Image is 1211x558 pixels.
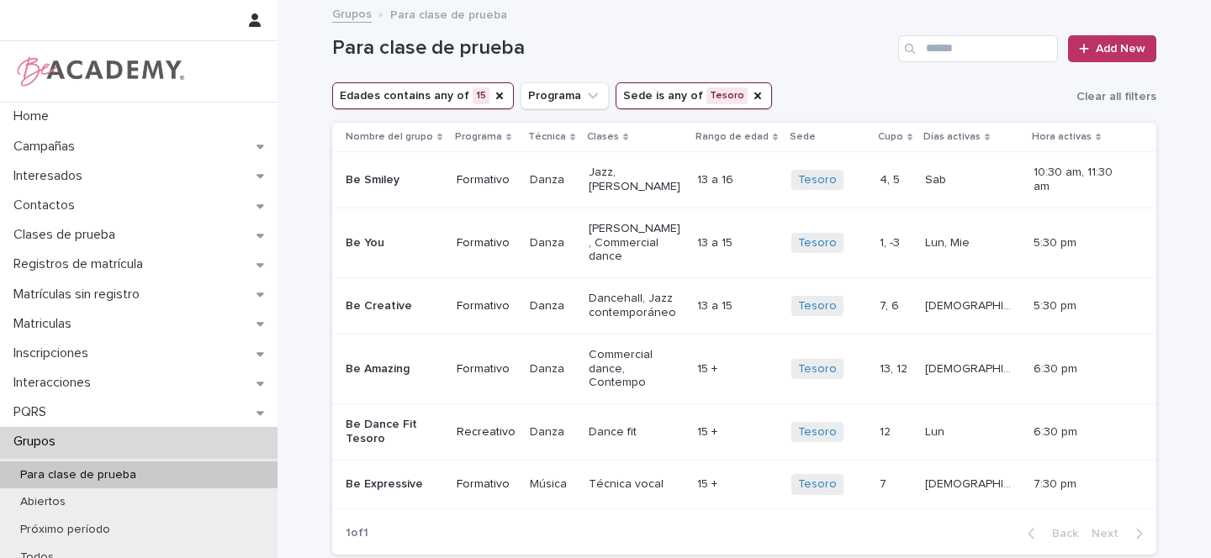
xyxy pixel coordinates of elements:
p: PQRS [7,404,60,420]
p: Abiertos [7,495,79,509]
p: Matrículas sin registro [7,287,153,303]
p: Home [7,108,62,124]
p: Dancehall, Jazz contemporáneo [589,292,682,320]
a: Tesoro [798,362,837,376]
p: 1 of 1 [332,513,382,554]
button: Sede [616,82,772,109]
p: [PERSON_NAME], Commercial dance [589,222,682,264]
p: Be Creative [346,299,439,313]
p: Formativo [457,362,516,376]
p: 5:30 pm [1034,236,1127,250]
p: 15 + [697,474,721,492]
p: Formativo [457,173,516,187]
span: Next [1092,528,1129,540]
p: Be Dance Fit Tesoro [346,418,439,446]
p: Interacciones [7,375,104,391]
p: Para clase de prueba [7,468,150,482]
p: Danza [530,173,574,187]
p: 1, -3 [880,233,903,250]
p: Danza [530,425,574,440]
p: [DEMOGRAPHIC_DATA], Mar [925,296,1022,313]
p: [DEMOGRAPHIC_DATA], Mar [925,359,1022,376]
a: Tesoro [798,425,837,440]
button: Back [1014,526,1085,541]
p: 13 a 15 [697,233,736,250]
p: Días activas [923,128,981,146]
p: Grupos [7,434,69,450]
p: Técnica [528,128,566,146]
p: Danza [530,362,574,376]
a: Tesoro [798,299,837,313]
p: Próximo período [7,523,124,537]
p: Técnica vocal [589,477,682,492]
p: Formativo [457,236,516,250]
p: Sab [925,170,949,187]
p: Clases [587,128,619,146]
p: 6:30 pm [1034,425,1127,440]
a: Tesoro [798,236,837,250]
p: Recreativo [457,425,516,440]
tr: Be CreativeFormativoDanzaDancehall, Jazz contemporáneo13 a 1513 a 15 Tesoro 7, 67, 6 [DEMOGRAPHIC... [332,278,1156,334]
p: Música [530,477,574,492]
p: Commercial dance, Contempo [589,348,682,390]
p: 15 + [697,422,721,440]
button: Programa [521,82,609,109]
p: Formativo [457,477,516,492]
p: [DEMOGRAPHIC_DATA] [925,474,1022,492]
p: 12 [880,422,894,440]
p: Interesados [7,168,96,184]
p: Lun [925,422,948,440]
p: Programa [455,128,502,146]
p: 4, 5 [880,170,903,187]
p: Be You [346,236,439,250]
p: 6:30 pm [1034,362,1127,376]
tr: Be AmazingFormativoDanzaCommercial dance, Contempo15 +15 + Tesoro 13, 1213, 12 [DEMOGRAPHIC_DATA]... [332,334,1156,403]
button: Edades [332,82,514,109]
tr: Be ExpressiveFormativoMúsicaTécnica vocal15 +15 + Tesoro 77 [DEMOGRAPHIC_DATA][DEMOGRAPHIC_DATA] ... [332,460,1156,508]
span: Add New [1096,43,1145,55]
p: 13, 12 [880,359,911,376]
p: Inscripciones [7,345,102,361]
a: Add New [1068,35,1156,62]
p: 7 [880,474,890,492]
img: WPrjXfSUmiLcdUfaYY4Q [13,55,186,88]
p: 7:30 pm [1034,477,1127,492]
p: Registros de matrícula [7,256,156,272]
button: Next [1085,526,1156,541]
p: 5:30 pm [1034,299,1127,313]
a: Tesoro [798,173,837,187]
p: Be Amazing [346,362,439,376]
p: Contactos [7,197,88,213]
p: Hora activas [1032,128,1092,146]
p: Be Expressive [346,477,439,492]
a: Grupos [332,3,372,23]
p: 13 a 16 [697,170,737,187]
h1: Para clase de prueba [332,36,891,61]
button: Clear all filters [1070,84,1156,109]
tr: Be YouFormativoDanza[PERSON_NAME], Commercial dance13 a 1513 a 15 Tesoro 1, -31, -3 Lun, MieLun, ... [332,208,1156,277]
span: Back [1042,528,1078,540]
a: Tesoro [798,477,837,492]
p: Cupo [878,128,903,146]
p: Danza [530,299,574,313]
p: 15 + [697,359,721,376]
p: Para clase de prueba [390,4,507,23]
p: Clases de prueba [7,227,129,243]
p: Be Smiley [346,173,439,187]
p: Campañas [7,139,88,155]
input: Search [898,35,1058,62]
p: Lun, Mie [925,233,973,250]
p: Danza [530,236,574,250]
p: Rango de edad [695,128,769,146]
span: Clear all filters [1076,91,1156,103]
p: 7, 6 [880,296,902,313]
p: Formativo [457,299,516,313]
p: 13 a 15 [697,296,736,313]
p: 10:30 am, 11:30 am [1034,166,1127,194]
tr: Be SmileyFormativoDanzaJazz, [PERSON_NAME]13 a 1613 a 16 Tesoro 4, 54, 5 SabSab 10:30 am, 11:30 am [332,152,1156,208]
p: Jazz, [PERSON_NAME] [589,166,682,194]
p: Sede [790,128,816,146]
tr: Be Dance Fit TesoroRecreativoDanzaDance fit15 +15 + Tesoro 1212 LunLun 6:30 pm [332,404,1156,461]
p: Matriculas [7,316,85,332]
